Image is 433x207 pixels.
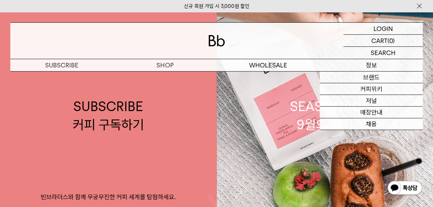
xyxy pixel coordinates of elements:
[320,118,423,130] a: 채용
[388,35,395,46] p: (0)
[320,107,423,118] a: 매장안내
[371,47,395,59] p: SEARCH
[320,59,423,71] p: 정보
[208,35,225,46] img: 로고
[184,3,249,9] a: 신규 회원 가입 시 3,000원 할인
[320,95,423,107] a: 저널
[320,83,423,95] a: 커피위키
[290,97,360,134] div: SEASONAL 9월의 커피
[387,180,423,197] img: 카카오톡 채널 1:1 채팅 버튼
[10,59,113,71] a: SUBSCRIBE
[373,23,393,34] p: LOGIN
[217,59,320,71] p: WHOLESALE
[320,72,423,83] a: 브랜드
[73,97,144,134] div: SUBSCRIBE 커피 구독하기
[113,59,216,71] a: SHOP
[371,35,388,46] p: CART
[343,23,423,35] a: LOGIN
[343,35,423,47] a: CART (0)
